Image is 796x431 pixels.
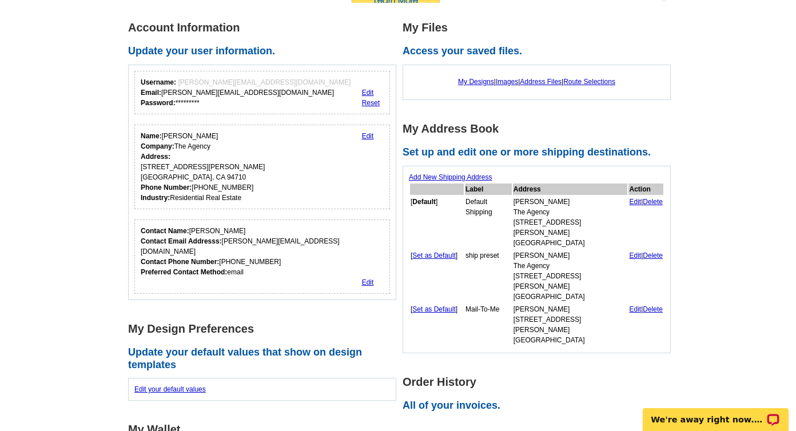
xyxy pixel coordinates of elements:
td: [ ] [410,304,464,346]
a: Address Files [520,78,562,86]
th: Action [628,183,663,195]
strong: Contact Phone Number: [141,258,219,266]
a: Delete [643,198,663,206]
strong: Email: [141,89,161,97]
a: Set as Default [412,305,455,313]
strong: Address: [141,153,170,161]
td: | [628,196,663,249]
strong: Contact Email Addresss: [141,237,222,245]
div: | | | [409,71,664,93]
strong: Password: [141,99,176,107]
strong: Industry: [141,194,170,202]
td: [ ] [410,196,464,249]
strong: Username: [141,78,176,86]
div: [PERSON_NAME][EMAIL_ADDRESS][DOMAIN_NAME] ********* [141,77,351,108]
td: [PERSON_NAME] The Agency [STREET_ADDRESS][PERSON_NAME] [GEOGRAPHIC_DATA] [513,250,628,302]
td: Mail-To-Me [465,304,512,346]
a: Edit [629,252,641,260]
strong: Contact Name: [141,227,189,235]
a: Delete [643,252,663,260]
a: Edit your default values [134,385,206,393]
a: Add New Shipping Address [409,173,492,181]
a: Route Selections [563,78,615,86]
a: Delete [643,305,663,313]
a: Edit [362,132,374,140]
td: | [628,250,663,302]
h2: All of your invoices. [403,400,677,412]
strong: Company: [141,142,174,150]
h1: Order History [403,376,677,388]
h2: Update your user information. [128,45,403,58]
a: Edit [629,198,641,206]
strong: Name: [141,132,162,140]
td: [ ] [410,250,464,302]
a: My Designs [458,78,494,86]
td: [PERSON_NAME] [STREET_ADDRESS][PERSON_NAME] [GEOGRAPHIC_DATA] [513,304,628,346]
h1: My Design Preferences [128,323,403,335]
h2: Access your saved files. [403,45,677,58]
h2: Set up and edit one or more shipping destinations. [403,146,677,159]
h1: My Address Book [403,123,677,135]
div: Your personal details. [134,125,390,209]
a: Edit [362,89,374,97]
h1: My Files [403,22,677,34]
a: Set as Default [412,252,455,260]
strong: Phone Number: [141,183,192,191]
a: Edit [629,305,641,313]
div: [PERSON_NAME] [PERSON_NAME][EMAIL_ADDRESS][DOMAIN_NAME] [PHONE_NUMBER] email [141,226,384,277]
td: | [628,304,663,346]
h2: Update your default values that show on design templates [128,346,403,371]
td: [PERSON_NAME] The Agency [STREET_ADDRESS][PERSON_NAME] [GEOGRAPHIC_DATA] [513,196,628,249]
iframe: LiveChat chat widget [635,395,796,431]
h1: Account Information [128,22,403,34]
div: [PERSON_NAME] The Agency [STREET_ADDRESS][PERSON_NAME] [GEOGRAPHIC_DATA], CA 94710 [PHONE_NUMBER]... [141,131,265,203]
th: Address [513,183,628,195]
a: Edit [362,278,374,286]
span: [PERSON_NAME][EMAIL_ADDRESS][DOMAIN_NAME] [178,78,351,86]
b: Default [412,198,436,206]
th: Label [465,183,512,195]
div: Who should we contact regarding order issues? [134,220,390,294]
td: Default Shipping [465,196,512,249]
strong: Preferred Contact Method: [141,268,227,276]
a: Reset [362,99,380,107]
div: Your login information. [134,71,390,114]
td: ship preset [465,250,512,302]
a: Images [496,78,518,86]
